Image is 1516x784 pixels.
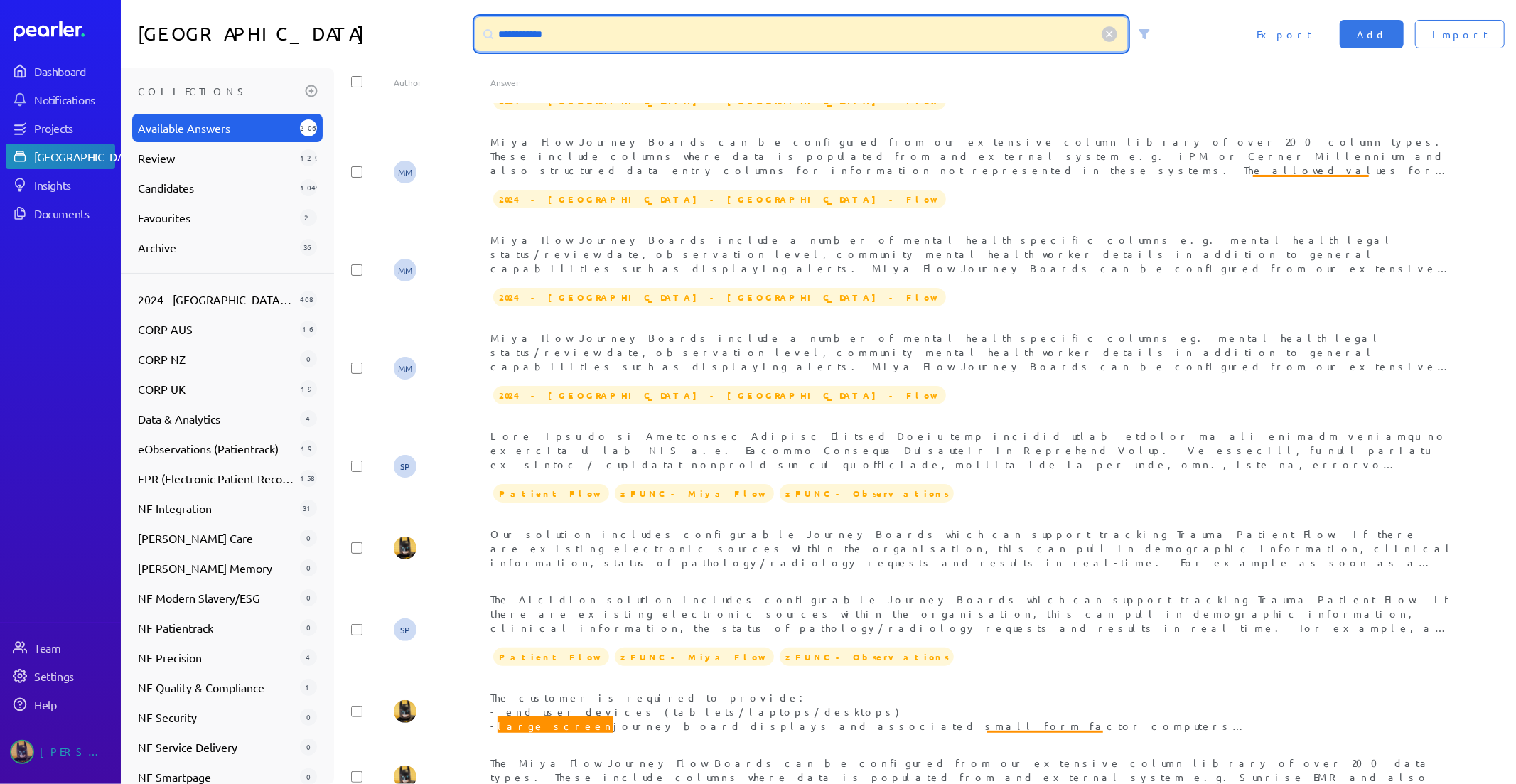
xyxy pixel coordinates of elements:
[394,259,416,281] span: Michelle Manuel
[300,559,317,576] div: 0
[1240,20,1328,48] button: Export
[10,740,34,764] img: Tung Nguyen
[34,149,140,163] div: [GEOGRAPHIC_DATA]
[138,80,300,102] h3: Collections
[394,357,416,380] span: Michelle Manuel
[493,484,609,503] span: Patient Flow
[780,484,954,503] span: zFUNC - Observations
[987,731,1103,749] span: large screen
[6,172,115,198] a: Insights
[300,440,317,457] div: 19
[394,77,490,88] div: Author
[138,530,294,547] span: [PERSON_NAME] Care
[138,321,294,338] span: CORP AUS
[138,739,294,756] span: NF Service Delivery
[6,734,115,770] a: Tung Nguyen's photo[PERSON_NAME]
[6,58,115,84] a: Dashboard
[490,331,1451,444] span: Miya Flow Journey Boards include a number of mental health specific columns eg. mental health leg...
[394,618,416,641] span: Sarah Pendlebury
[394,700,416,723] img: Tung Nguyen
[490,527,1455,739] span: Our solution includes configurable Journey Boards which can support tracking Trauma Patient Flow....
[300,709,317,726] div: 0
[138,239,294,256] span: Archive
[138,209,294,226] span: Favourites
[1432,27,1488,41] span: Import
[1253,175,1369,193] span: large screen
[1357,27,1387,41] span: Add
[300,239,317,256] div: 36
[34,64,114,78] div: Dashboard
[34,206,114,220] div: Documents
[138,149,294,166] span: Review
[138,380,294,397] span: CORP UK
[34,121,114,135] div: Projects
[300,149,317,166] div: 1292
[780,648,954,666] span: zFUNC - Observations
[1257,27,1311,41] span: Export
[6,115,115,141] a: Projects
[6,663,115,689] a: Settings
[300,589,317,606] div: 0
[300,380,317,397] div: 19
[300,739,317,756] div: 0
[138,619,294,636] span: NF Patientrack
[138,410,294,427] span: Data & Analytics
[498,716,613,735] span: large screen
[40,740,111,764] div: [PERSON_NAME]
[138,589,294,606] span: NF Modern Slavery/ESG
[6,635,115,660] a: Team
[138,119,294,136] span: Available Answers
[6,144,115,169] a: [GEOGRAPHIC_DATA]
[6,87,115,112] a: Notifications
[490,593,1452,762] span: The Alcidion solution includes configurable Journey Boards which can support tracking Trauma Pati...
[300,179,317,196] div: 1049
[490,135,1448,219] span: Miya Flow Journey Boards can be configured from our extensive column library of over 200 column t...
[394,161,416,183] span: Michelle Manuel
[138,17,470,51] h1: [GEOGRAPHIC_DATA]
[300,410,317,427] div: 4
[34,178,114,192] div: Insights
[490,233,1451,345] span: Miya Flow Journey Boards include a number of mental health specific columns e.g. mental health le...
[300,500,317,517] div: 31
[493,288,946,306] span: 2024 - VIC - Peninsula - Flow
[493,386,946,404] span: 2024 - VIC - Peninsula - Flow
[300,470,317,487] div: 158
[300,291,317,308] div: 408
[138,679,294,696] span: NF Quality & Compliance
[394,455,416,478] span: Sarah Pendlebury
[138,470,294,487] span: EPR (Electronic Patient Record)
[615,648,774,666] span: zFUNC - Miya Flow
[300,649,317,666] div: 4
[493,648,609,666] span: Patient Flow
[300,530,317,547] div: 0
[300,679,317,696] div: 1
[615,484,774,503] span: zFUNC - Miya Flow
[6,692,115,717] a: Help
[14,21,115,41] a: Dashboard
[1415,20,1505,48] button: Import
[138,559,294,576] span: [PERSON_NAME] Memory
[490,77,1456,88] div: Answer
[493,190,946,208] span: 2024 - VIC - Peninsula - Flow
[138,291,294,308] span: 2024 - [GEOGRAPHIC_DATA] - [GEOGRAPHIC_DATA] - Flow
[300,209,317,226] div: 2
[300,619,317,636] div: 0
[6,200,115,226] a: Documents
[138,709,294,726] span: NF Security
[300,350,317,367] div: 0
[138,350,294,367] span: CORP NZ
[34,697,114,711] div: Help
[138,179,294,196] span: Candidates
[34,92,114,107] div: Notifications
[138,500,294,517] span: NF Integration
[34,669,114,683] div: Settings
[34,640,114,655] div: Team
[300,321,317,338] div: 16
[394,537,416,559] img: Tung Nguyen
[300,119,317,136] div: 2060
[1340,20,1404,48] button: Add
[138,649,294,666] span: NF Precision
[138,440,294,457] span: eObservations (Patientrack)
